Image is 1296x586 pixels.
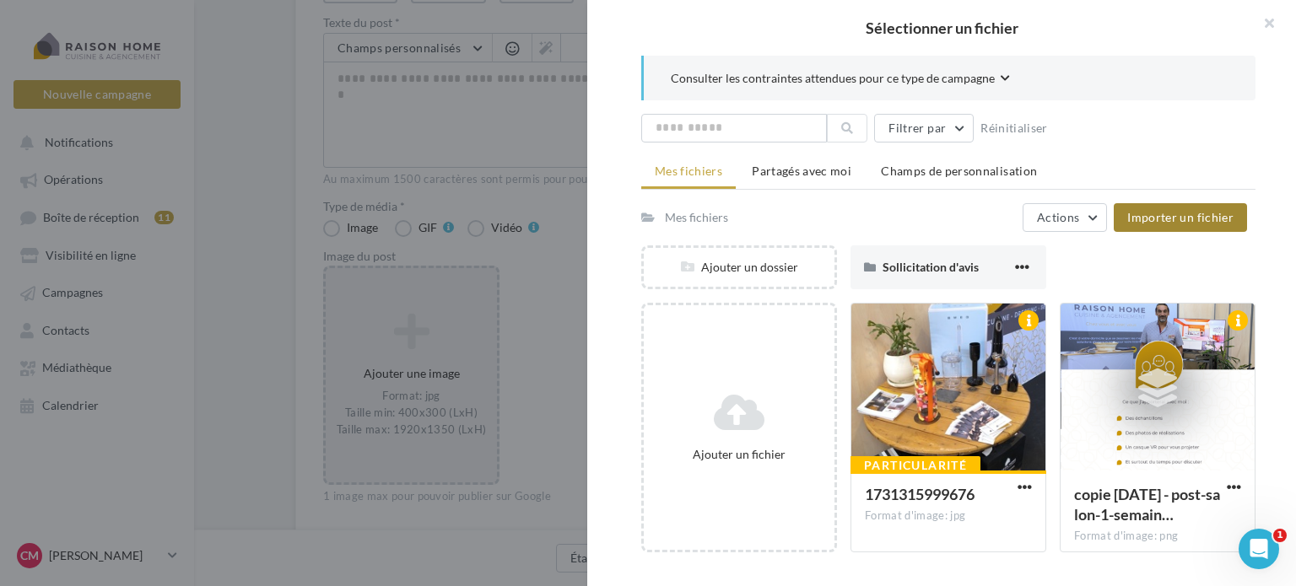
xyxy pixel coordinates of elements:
[614,20,1269,35] h2: Sélectionner un fichier
[655,164,722,178] span: Mes fichiers
[883,260,979,274] span: Sollicitation d'avis
[850,456,980,475] div: Particularité
[881,164,1037,178] span: Champs de personnalisation
[1273,529,1287,542] span: 1
[865,508,1032,524] div: Format d'image: jpg
[1023,203,1107,232] button: Actions
[644,259,834,276] div: Ajouter un dossier
[874,114,974,142] button: Filtrer par
[752,164,851,178] span: Partagés avec moi
[665,209,728,226] div: Mes fichiers
[1127,210,1234,224] span: Importer un fichier
[651,446,828,463] div: Ajouter un fichier
[671,70,995,87] span: Consulter les contraintes attendues pour ce type de campagne
[1074,485,1220,524] span: copie 02-09-2025 - post-salon-1-semaine-avant
[1114,203,1247,232] button: Importer un fichier
[974,118,1055,138] button: Réinitialiser
[671,69,1010,90] button: Consulter les contraintes attendues pour ce type de campagne
[865,485,975,503] span: 1731315999676
[1074,529,1241,544] div: Format d'image: png
[1037,210,1079,224] span: Actions
[1239,529,1279,569] iframe: Intercom live chat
